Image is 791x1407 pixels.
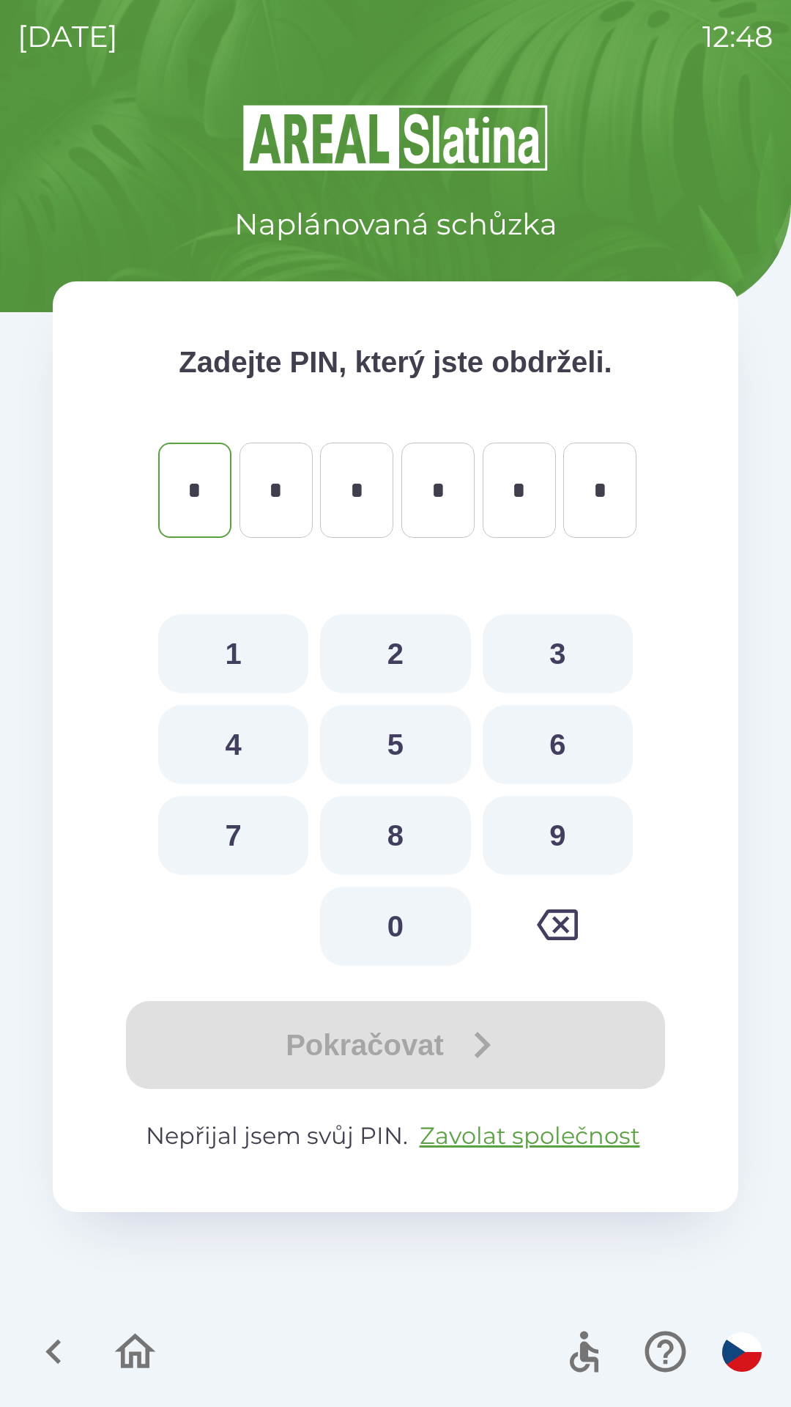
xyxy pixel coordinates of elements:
button: 3 [483,614,633,693]
button: 5 [320,705,470,784]
button: 6 [483,705,633,784]
button: 8 [320,796,470,875]
p: [DATE] [18,15,118,59]
p: Nepřijal jsem svůj PIN. [111,1118,680,1153]
p: Zadejte PIN, který jste obdrželi. [111,340,680,384]
button: 2 [320,614,470,693]
img: Logo [53,103,738,173]
button: 0 [320,887,470,966]
p: Naplánovaná schůzka [234,202,557,246]
button: 7 [158,796,308,875]
button: 4 [158,705,308,784]
button: Zavolat společnost [414,1118,646,1153]
button: 1 [158,614,308,693]
p: 12:48 [702,15,773,59]
img: cs flag [722,1332,762,1372]
button: 9 [483,796,633,875]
